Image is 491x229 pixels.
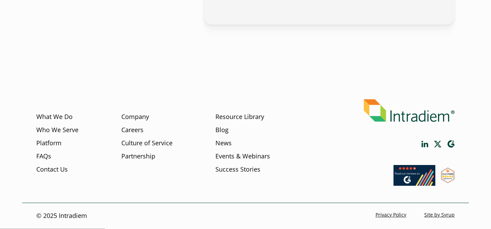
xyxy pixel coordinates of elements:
a: Partnership [121,152,155,161]
a: Link opens in a new window [393,179,435,187]
img: Intradiem [364,99,455,122]
a: Company [121,112,149,121]
a: News [215,139,232,148]
img: tab_domain_overview_orange.svg [19,40,24,46]
div: Domain Overview [26,41,62,45]
a: Events & Webinars [215,152,270,161]
a: Link opens in a new window [421,141,428,147]
div: Domain: [DOMAIN_NAME] [18,18,76,24]
a: Link opens in a new window [434,141,442,147]
img: SourceForge User Reviews [441,167,455,183]
a: Link opens in a new window [441,177,455,185]
img: Read our reviews on G2 [393,165,435,186]
a: What We Do [36,112,73,121]
img: website_grey.svg [11,18,17,24]
a: Site by Syrup [424,211,455,218]
a: Contact Us [36,165,68,174]
img: tab_keywords_by_traffic_grey.svg [69,40,74,46]
a: Resource Library [215,112,264,121]
p: © 2025 Intradiem [36,211,87,220]
div: Keywords by Traffic [76,41,117,45]
a: Success Stories [215,165,260,174]
a: Careers [121,126,143,135]
a: FAQs [36,152,51,161]
img: logo_orange.svg [11,11,17,17]
a: Link opens in a new window [447,140,455,148]
div: v 4.0.25 [19,11,34,17]
a: Culture of Service [121,139,173,148]
a: Who We Serve [36,126,78,135]
a: Blog [215,126,229,135]
a: Privacy Policy [376,211,406,218]
a: Platform [36,139,62,148]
